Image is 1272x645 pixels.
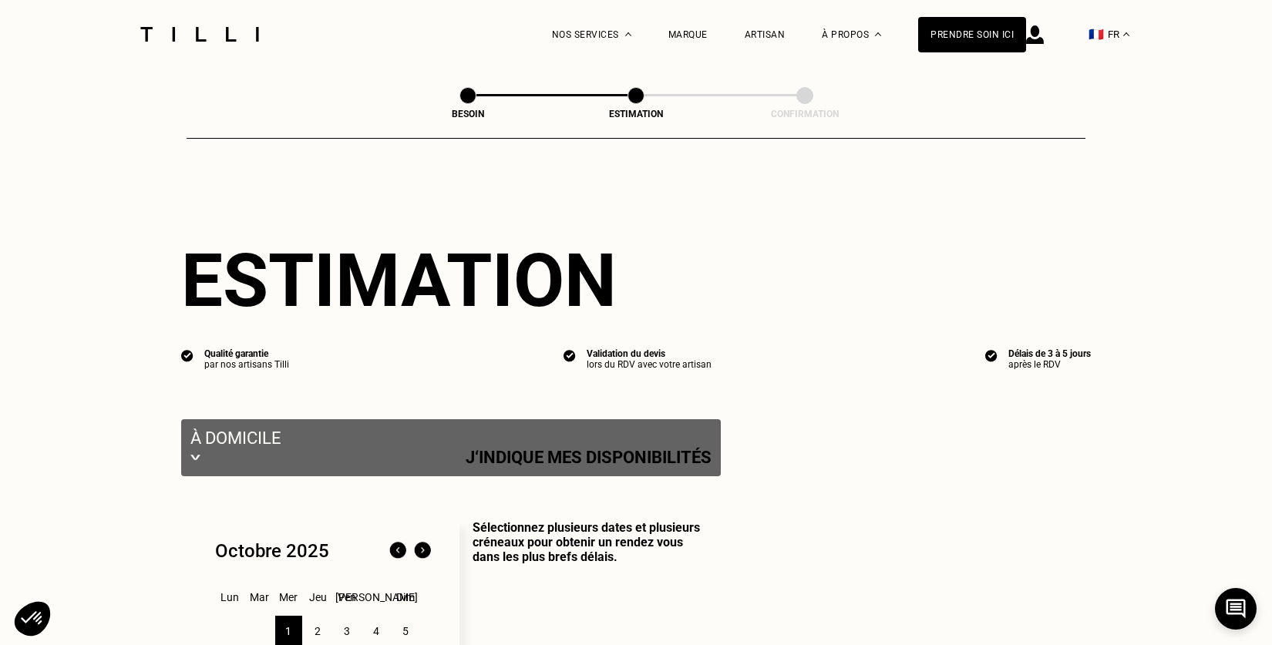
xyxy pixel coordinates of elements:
a: Artisan [745,29,786,40]
div: Estimation [559,109,713,119]
a: Marque [668,29,708,40]
img: icon list info [564,348,576,362]
img: menu déroulant [1123,32,1129,36]
p: J‘indique mes disponibilités [466,448,712,467]
p: À domicile [190,428,712,448]
div: Octobre 2025 [215,540,329,562]
div: par nos artisans Tilli [204,359,289,370]
img: Mois précédent [385,539,410,563]
img: icône connexion [1026,25,1044,44]
div: après le RDV [1008,359,1091,370]
div: Confirmation [728,109,882,119]
div: Estimation [181,237,1091,324]
img: Logo du service de couturière Tilli [135,27,264,42]
img: Mois suivant [410,539,435,563]
div: Validation du devis [587,348,712,359]
div: Délais de 3 à 5 jours [1008,348,1091,359]
img: icon list info [181,348,193,362]
a: Prendre soin ici [918,17,1026,52]
div: Qualité garantie [204,348,289,359]
img: Menu déroulant [625,32,631,36]
img: Menu déroulant à propos [875,32,881,36]
div: Besoin [391,109,545,119]
div: lors du RDV avec votre artisan [587,359,712,370]
span: 🇫🇷 [1089,27,1104,42]
img: svg+xml;base64,PHN2ZyB3aWR0aD0iMjIiIGhlaWdodD0iMTEiIHZpZXdCb3g9IjAgMCAyMiAxMSIgZmlsbD0ibm9uZSIgeG... [190,448,200,467]
img: icon list info [985,348,998,362]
